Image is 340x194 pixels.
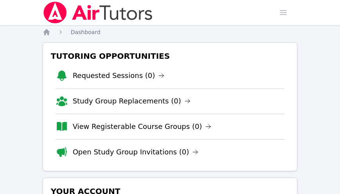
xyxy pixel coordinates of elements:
[49,49,291,63] h3: Tutoring Opportunities
[71,28,101,36] a: Dashboard
[73,70,165,81] a: Requested Sessions (0)
[73,147,199,158] a: Open Study Group Invitations (0)
[73,96,191,107] a: Study Group Replacements (0)
[43,28,298,36] nav: Breadcrumb
[43,2,153,24] img: Air Tutors
[73,121,212,132] a: View Registerable Course Groups (0)
[71,29,101,35] span: Dashboard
